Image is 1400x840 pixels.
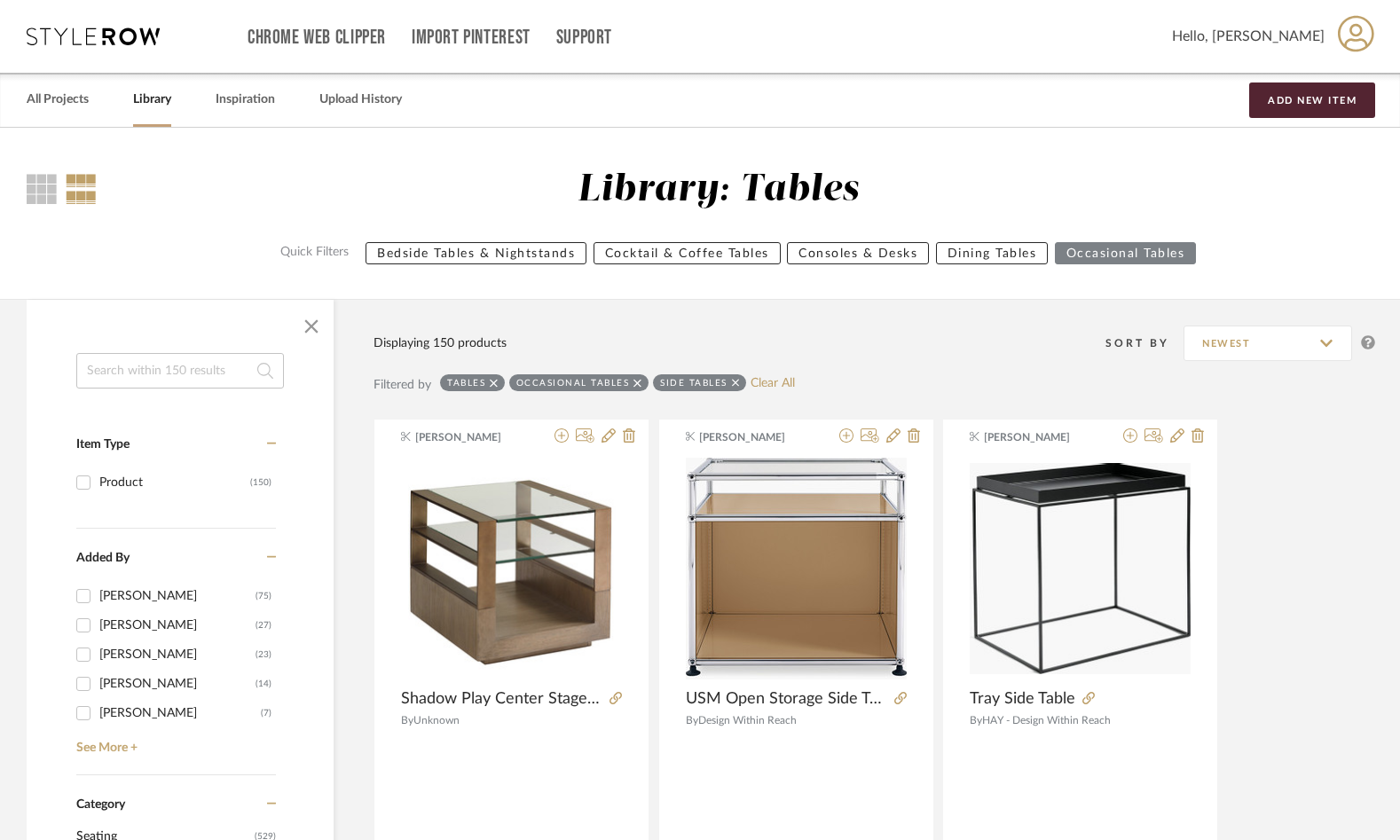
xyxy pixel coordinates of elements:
a: Inspiration [216,88,275,112]
div: Displaying 150 products [374,334,507,353]
input: Search within 150 results [76,353,284,389]
div: Product [99,468,250,497]
div: [PERSON_NAME] [99,640,256,669]
div: Occasional Tables [516,377,630,389]
span: [PERSON_NAME] [984,429,1096,445]
span: Added By [76,552,130,564]
span: Unknown [413,715,460,726]
div: Filtered by [374,375,431,395]
div: (150) [250,468,271,497]
button: Close [294,309,329,344]
button: Dining Tables [936,242,1049,264]
div: [PERSON_NAME] [99,611,256,640]
div: (23) [256,640,271,669]
span: Shadow Play Center Stage Rectangular Lamp Table [401,689,602,709]
span: Item Type [76,438,130,451]
a: Import Pinterest [412,30,531,45]
a: Chrome Web Clipper [248,30,386,45]
div: Library: Tables [578,168,859,213]
a: Clear All [751,376,795,391]
button: Bedside Tables & Nightstands [366,242,586,264]
button: Cocktail & Coffee Tables [594,242,781,264]
img: Shadow Play Center Stage Rectangular Lamp Table [401,464,622,673]
button: Add New Item [1249,82,1375,118]
span: HAY - Design Within Reach [982,715,1111,726]
span: By [401,715,413,726]
label: Quick Filters [270,242,359,264]
img: USM Open Storage Side Table [686,458,907,679]
span: By [686,715,698,726]
div: (75) [256,582,271,610]
span: Tray Side Table [970,689,1075,709]
div: Sort By [1105,334,1184,352]
a: See More + [72,727,276,756]
div: (7) [261,699,271,727]
div: (27) [256,611,271,640]
span: By [970,715,982,726]
div: [PERSON_NAME] [99,670,256,698]
span: [PERSON_NAME] [415,429,527,445]
div: Tables [447,377,485,389]
button: Consoles & Desks [787,242,929,264]
div: Side Tables [660,377,728,389]
span: USM Open Storage Side Table [686,689,887,709]
span: Design Within Reach [698,715,797,726]
button: Occasional Tables [1055,242,1197,264]
a: All Projects [27,88,89,112]
a: Support [556,30,612,45]
a: Upload History [319,88,402,112]
span: Category [76,797,125,813]
div: (14) [256,670,271,698]
div: [PERSON_NAME] [99,699,261,727]
span: [PERSON_NAME] [699,429,811,445]
a: Library [133,88,171,112]
img: Tray Side Table [970,463,1191,674]
div: [PERSON_NAME] [99,582,256,610]
span: Hello, [PERSON_NAME] [1172,26,1325,47]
